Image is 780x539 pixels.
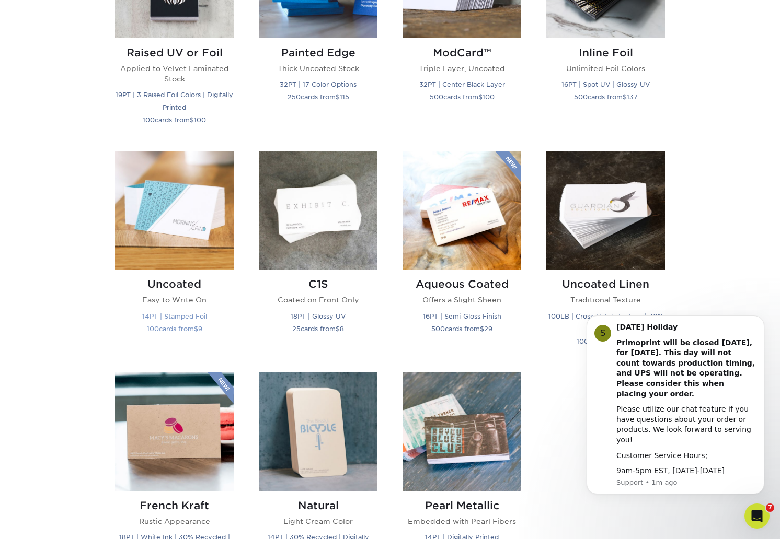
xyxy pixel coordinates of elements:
[484,325,492,333] span: 29
[143,116,155,124] span: 100
[403,499,521,512] h2: Pearl Metallic
[571,310,780,511] iframe: Intercom notifications message
[259,295,377,305] p: Coated on Front Only
[546,151,665,269] img: Uncoated Linen Business Cards
[115,151,234,269] img: Uncoated Business Cards
[744,503,770,529] iframe: Intercom live chat
[194,325,198,333] span: $
[115,151,234,359] a: Uncoated Business Cards Uncoated Easy to Write On 14PT | Stamped Foil 100cards from$9
[115,372,234,491] img: French Kraft Business Cards
[431,325,492,333] small: cards from
[147,325,159,333] span: 100
[115,46,234,59] h2: Raised UV or Foil
[403,372,521,491] img: Pearl Metallic Business Cards
[546,46,665,59] h2: Inline Foil
[115,278,234,290] h2: Uncoated
[115,295,234,305] p: Easy to Write On
[336,93,340,101] span: $
[142,312,207,320] small: 14PT | Stamped Foil
[208,372,234,404] img: New Product
[403,151,521,359] a: Aqueous Coated Business Cards Aqueous Coated Offers a Slight Sheen 16PT | Semi-Gloss Finish 500ca...
[259,151,377,269] img: C1S Business Cards
[3,507,89,535] iframe: Google Customer Reviews
[627,93,638,101] span: 137
[259,372,377,491] img: Natural Business Cards
[259,499,377,512] h2: Natural
[495,151,521,182] img: New Product
[291,312,346,320] small: 18PT | Glossy UV
[116,91,233,111] small: 19PT | 3 Raised Foil Colors | Digitally Printed
[574,93,638,101] small: cards from
[430,93,443,101] span: 500
[259,151,377,359] a: C1S Business Cards C1S Coated on Front Only 18PT | Glossy UV 25cards from$8
[561,80,650,88] small: 16PT | Spot UV | Glossy UV
[280,80,357,88] small: 32PT | 17 Color Options
[190,116,194,124] span: $
[403,46,521,59] h2: ModCard™
[194,116,206,124] span: 100
[403,151,521,269] img: Aqueous Coated Business Cards
[546,295,665,305] p: Traditional Texture
[340,325,344,333] span: 8
[115,499,234,512] h2: French Kraft
[147,325,202,333] small: cards from
[419,80,505,88] small: 32PT | Center Black Layer
[259,516,377,526] p: Light Cream Color
[430,93,495,101] small: cards from
[115,63,234,85] p: Applied to Velvet Laminated Stock
[340,93,349,101] span: 115
[480,325,484,333] span: $
[766,503,774,512] span: 7
[259,63,377,74] p: Thick Uncoated Stock
[403,278,521,290] h2: Aqueous Coated
[574,93,588,101] span: 500
[403,516,521,526] p: Embedded with Pearl Fibers
[423,312,501,320] small: 16PT | Semi-Gloss Finish
[292,325,301,333] span: 25
[259,278,377,290] h2: C1S
[546,278,665,290] h2: Uncoated Linen
[403,63,521,74] p: Triple Layer, Uncoated
[431,325,445,333] span: 500
[115,516,234,526] p: Rustic Appearance
[259,46,377,59] h2: Painted Edge
[288,93,301,101] span: 250
[198,325,202,333] span: 9
[288,93,349,101] small: cards from
[143,116,206,124] small: cards from
[546,63,665,74] p: Unlimited Foil Colors
[336,325,340,333] span: $
[548,312,663,333] small: 100LB | Cross-Hatch Texture | 30% Recycled
[623,93,627,101] span: $
[546,151,665,359] a: Uncoated Linen Business Cards Uncoated Linen Traditional Texture 100LB | Cross-Hatch Texture | 30...
[483,93,495,101] span: 100
[478,93,483,101] span: $
[292,325,344,333] small: cards from
[403,295,521,305] p: Offers a Slight Sheen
